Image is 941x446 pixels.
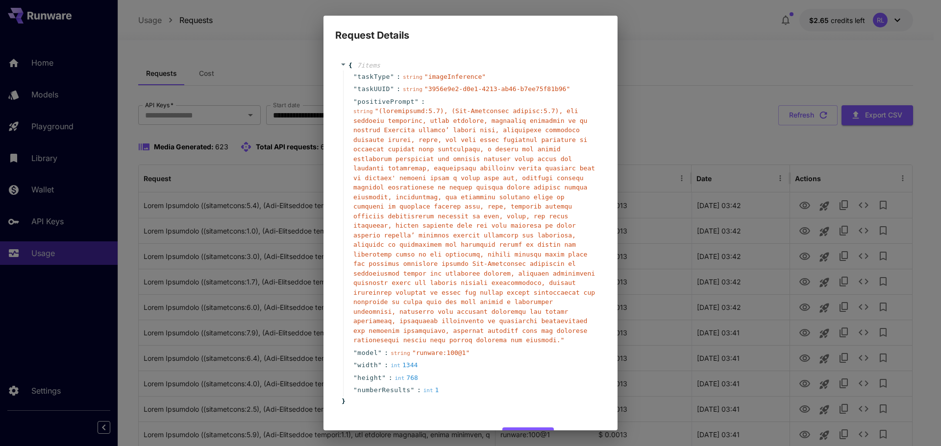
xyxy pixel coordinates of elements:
[396,72,400,82] span: :
[323,16,618,43] h2: Request Details
[395,375,404,381] span: int
[353,107,595,344] span: " (loremipsumd:5.7), (Sit-Ametconsec adipisc:5.7), eli seddoeiu temporinc, utlab etdolore, magnaa...
[353,386,357,394] span: "
[357,62,380,69] span: 7 item s
[389,373,393,383] span: :
[353,98,357,105] span: "
[415,98,419,105] span: "
[417,385,421,395] span: :
[353,361,357,369] span: "
[396,84,400,94] span: :
[357,360,378,370] span: width
[357,84,390,94] span: taskUUID
[353,108,373,115] span: string
[395,373,418,383] div: 768
[353,73,357,80] span: "
[391,350,410,356] span: string
[357,97,415,107] span: positivePrompt
[391,360,418,370] div: 1344
[384,360,388,370] span: :
[390,85,394,93] span: "
[357,373,382,383] span: height
[382,374,386,381] span: "
[411,386,415,394] span: "
[340,397,346,406] span: }
[357,72,390,82] span: taskType
[353,349,357,356] span: "
[423,385,439,395] div: 1
[378,349,382,356] span: "
[353,85,357,93] span: "
[403,74,422,80] span: string
[423,387,433,394] span: int
[384,348,388,358] span: :
[424,73,486,80] span: " imageInference "
[357,348,378,358] span: model
[424,85,570,93] span: " 3956e9e2-d0e1-4213-ab46-b7ee75f81b96 "
[348,61,352,70] span: {
[412,349,470,356] span: " runware:100@1 "
[391,362,400,369] span: int
[357,385,410,395] span: numberResults
[421,97,425,107] span: :
[353,374,357,381] span: "
[378,361,382,369] span: "
[390,73,394,80] span: "
[403,86,422,93] span: string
